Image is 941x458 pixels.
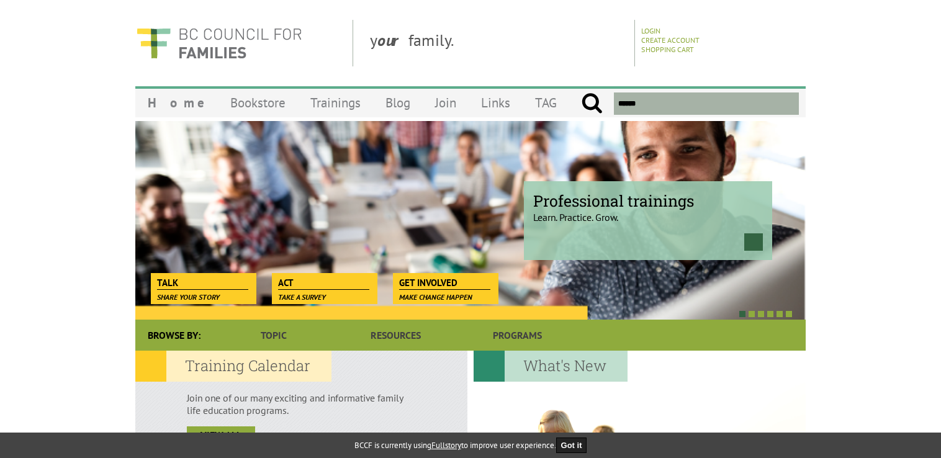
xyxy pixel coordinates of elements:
[523,88,569,117] a: TAG
[641,45,694,54] a: Shopping Cart
[533,200,763,223] p: Learn. Practice. Grow.
[474,351,628,382] h2: What's New
[157,276,248,290] span: Talk
[135,20,303,66] img: BC Council for FAMILIES
[641,26,660,35] a: Login
[278,292,326,302] span: Take a survey
[457,320,579,351] a: Programs
[393,273,497,290] a: Get Involved Make change happen
[135,320,213,351] div: Browse By:
[469,88,523,117] a: Links
[187,426,255,444] a: view all
[641,35,700,45] a: Create Account
[157,292,220,302] span: Share your story
[135,88,218,117] a: Home
[135,351,331,382] h2: Training Calendar
[272,273,376,290] a: Act Take a survey
[335,320,456,351] a: Resources
[431,440,461,451] a: Fullstory
[218,88,298,117] a: Bookstore
[298,88,373,117] a: Trainings
[373,88,423,117] a: Blog
[556,438,587,453] button: Got it
[399,276,490,290] span: Get Involved
[423,88,469,117] a: Join
[187,392,416,416] p: Join one of our many exciting and informative family life education programs.
[213,320,335,351] a: Topic
[581,92,603,115] input: Submit
[278,276,369,290] span: Act
[399,292,472,302] span: Make change happen
[151,273,254,290] a: Talk Share your story
[360,20,635,66] div: y family.
[533,191,763,211] span: Professional trainings
[377,30,408,50] strong: our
